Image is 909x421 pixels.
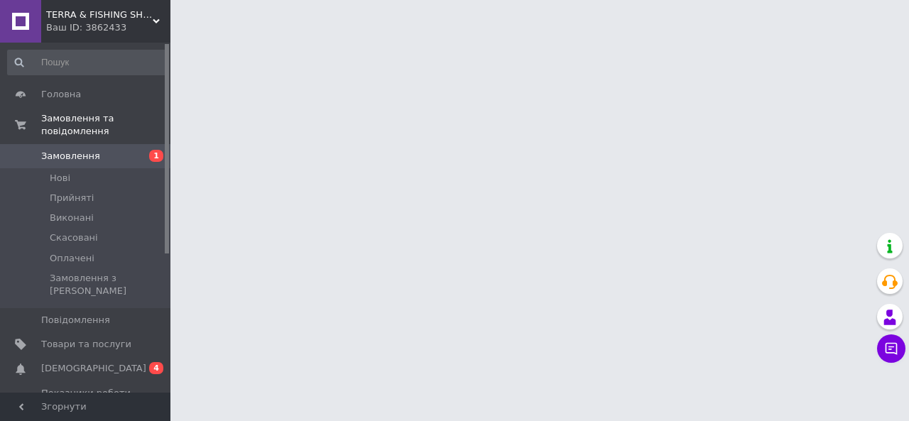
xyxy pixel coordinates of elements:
[41,314,110,327] span: Повідомлення
[149,150,163,162] span: 1
[41,338,131,351] span: Товари та послуги
[50,192,94,204] span: Прийняті
[50,231,98,244] span: Скасовані
[41,112,170,138] span: Замовлення та повідомлення
[41,88,81,101] span: Головна
[7,50,168,75] input: Пошук
[46,21,170,34] div: Ваш ID: 3862433
[877,334,905,363] button: Чат з покупцем
[41,362,146,375] span: [DEMOGRAPHIC_DATA]
[46,9,153,21] span: TERRA & FISHING SHOP
[50,172,70,185] span: Нові
[50,212,94,224] span: Виконані
[41,150,100,163] span: Замовлення
[41,387,131,412] span: Показники роботи компанії
[149,362,163,374] span: 4
[50,252,94,265] span: Оплачені
[50,272,166,297] span: Замовлення з [PERSON_NAME]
